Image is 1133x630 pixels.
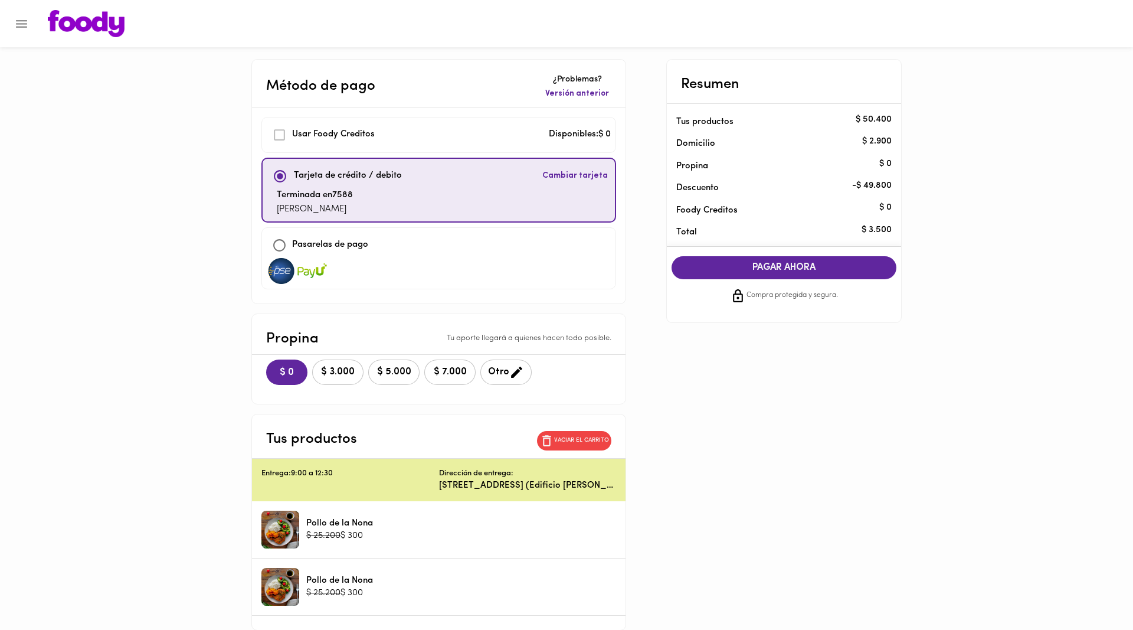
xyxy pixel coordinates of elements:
p: Foody Creditos [676,204,873,217]
button: Menu [7,9,36,38]
p: Método de pago [266,76,375,97]
p: Disponibles: $ 0 [549,128,611,142]
span: $ 3.000 [320,367,356,378]
span: Otro [488,365,524,380]
p: Resumen [681,74,739,95]
p: Tus productos [676,116,873,128]
p: Pollo de la Nona [306,517,373,530]
p: ¿Problemas? [543,74,611,86]
span: Cambiar tarjeta [542,170,608,182]
span: $ 5.000 [376,367,412,378]
p: Tarjeta de crédito / debito [294,169,402,183]
p: Vaciar el carrito [554,436,609,445]
span: $ 0 [276,367,298,378]
p: [PERSON_NAME] [277,203,353,217]
span: Versión anterior [545,88,609,100]
button: Vaciar el carrito [537,431,611,451]
div: Pollo de la Nona [261,568,299,606]
span: $ 7.000 [432,367,468,378]
span: PAGAR AHORA [683,262,885,273]
button: Versión anterior [543,86,611,102]
p: $ 0 [879,202,892,214]
p: Terminada en 7588 [277,189,353,203]
p: Domicilio [676,138,715,150]
button: $ 0 [266,360,307,385]
span: Compra protegida y segura. [746,290,838,302]
img: visa [297,258,327,284]
button: Otro [480,360,532,385]
p: $ 2.900 [862,135,892,148]
p: $ 25.200 [306,587,340,599]
p: $ 50.400 [856,113,892,126]
p: $ 3.500 [862,224,892,236]
p: Dirección de entrega: [439,468,513,479]
p: - $ 49.800 [852,179,892,192]
p: [STREET_ADDRESS] (Edificio [PERSON_NAME]) En recepción piso 9. [439,479,617,492]
p: Usar Foody Creditos [292,128,375,142]
p: Pollo de la Nona [306,574,373,587]
p: $ 300 [340,587,363,599]
p: Entrega: 9:00 a 12:30 [261,468,439,479]
p: Tu aporte llegará a quienes hacen todo posible. [447,333,611,344]
p: Descuento [676,182,719,194]
p: Pasarelas de pago [292,239,368,252]
iframe: Messagebird Livechat Widget [1065,562,1121,618]
p: $ 300 [340,530,363,542]
button: Cambiar tarjeta [540,164,610,189]
p: Total [676,226,873,239]
div: Pollo de la Nona [261,511,299,549]
p: Propina [676,160,873,172]
button: $ 3.000 [312,360,364,385]
p: Tus productos [266,429,357,450]
button: PAGAR AHORA [672,256,897,279]
p: $ 0 [879,158,892,170]
img: visa [267,258,296,284]
button: $ 7.000 [424,360,476,385]
button: $ 5.000 [368,360,420,385]
p: $ 25.200 [306,530,340,542]
p: Propina [266,328,319,350]
img: logo.png [48,10,125,37]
